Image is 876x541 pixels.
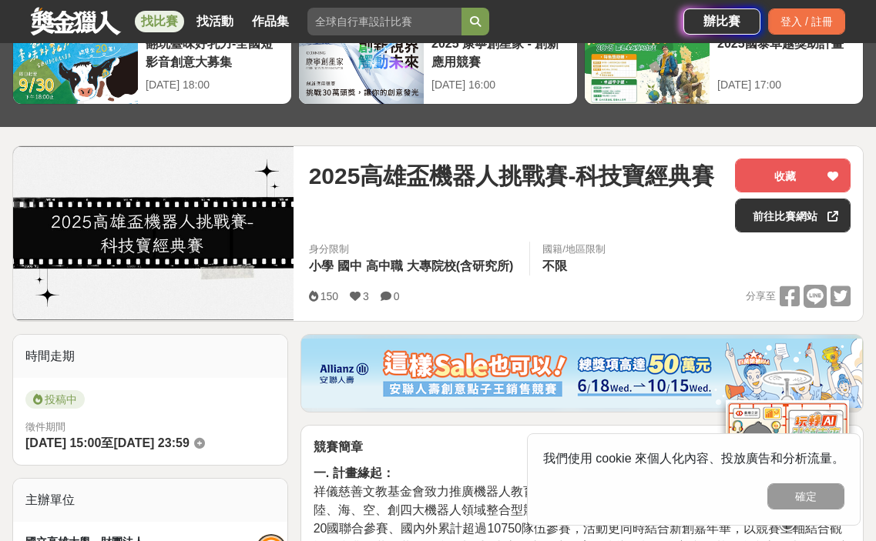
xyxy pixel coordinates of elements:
[683,8,760,35] a: 辦比賽
[309,159,715,193] span: 2025高雄盃機器人挑戰賽-科技寶經典賽
[717,77,855,93] div: [DATE] 17:00
[101,436,113,449] span: 至
[394,290,400,302] span: 0
[735,199,851,232] a: 前往比賽網站
[767,483,844,509] button: 確定
[246,11,295,32] a: 作品集
[321,290,338,302] span: 150
[337,259,362,272] span: 國中
[431,35,569,69] div: 2025 康寧創星家 - 創新應用競賽
[25,436,101,449] span: [DATE] 15:00
[746,285,776,308] span: 分享至
[307,8,461,35] input: 全球自行車設計比賽
[584,26,864,105] a: 2025國泰卓越獎助計畫[DATE] 17:00
[25,421,65,432] span: 徵件期間
[314,466,394,479] strong: 一. 計畫緣起：
[717,35,855,69] div: 2025國泰卓越獎助計畫
[146,77,284,93] div: [DATE] 18:00
[190,11,240,32] a: 找活動
[768,8,845,35] div: 登入 / 註冊
[309,259,334,272] span: 小學
[363,290,369,302] span: 3
[366,259,403,272] span: 高中職
[13,335,287,378] div: 時間走期
[431,77,569,93] div: [DATE] 16:00
[146,35,284,69] div: 翻玩臺味好乳力-全國短影音創意大募集
[13,479,287,522] div: 主辦單位
[301,339,862,408] img: dcc59076-91c0-4acb-9c6b-a1d413182f46.png
[309,242,518,257] div: 身分限制
[726,400,849,503] img: d2146d9a-e6f6-4337-9592-8cefde37ba6b.png
[13,147,294,319] img: Cover Image
[314,440,363,453] strong: 競賽簡章
[543,452,844,465] span: 我們使用 cookie 來個人化內容、投放廣告和分析流量。
[542,259,567,272] span: 不限
[407,259,514,272] span: 大專院校(含研究所)
[542,242,606,257] div: 國籍/地區限制
[735,159,851,192] button: 收藏
[25,390,85,409] span: 投稿中
[113,436,189,449] span: [DATE] 23:59
[298,26,578,105] a: 2025 康寧創星家 - 創新應用競賽[DATE] 16:00
[12,26,292,105] a: 翻玩臺味好乳力-全國短影音創意大募集[DATE] 18:00
[135,11,184,32] a: 找比賽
